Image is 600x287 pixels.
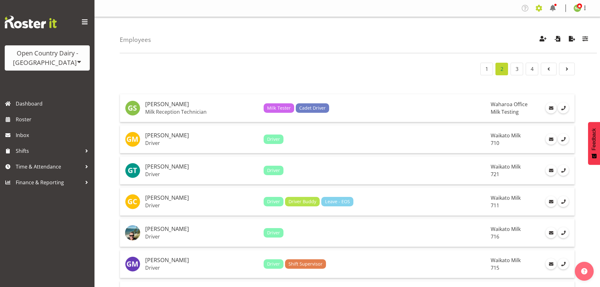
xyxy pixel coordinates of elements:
span: Waikato Milk [491,257,521,264]
img: george-taylor11585.jpg [125,163,140,178]
h4: Employees [120,36,151,43]
a: Email Employee [546,102,557,113]
span: 721 [491,171,499,178]
span: Driver [267,198,280,205]
span: Waikato Milk [491,163,521,170]
span: Driver [267,229,280,236]
a: Email Employee [546,196,557,207]
a: Call Employee [558,102,569,113]
a: Page 4. [526,63,538,75]
h5: [PERSON_NAME] [145,132,259,139]
a: Page 3. [559,63,575,75]
button: Create Employees [536,33,550,47]
h5: [PERSON_NAME] [145,164,259,170]
span: Waikato Milk [491,226,521,232]
a: Call Employee [558,196,569,207]
a: Email Employee [546,165,557,176]
a: Call Employee [558,134,569,145]
button: Import Employees [551,33,564,47]
span: Milk Tester [267,105,291,112]
a: Page 3. [511,63,523,75]
img: gerard-cavanagh8181.jpg [125,194,140,209]
span: Finance & Reporting [16,178,82,187]
span: Waikato Milk [491,194,521,201]
p: Driver [145,265,259,271]
img: george-megchelse10161.jpg [125,132,140,147]
h5: [PERSON_NAME] [145,257,259,263]
a: Email Employee [546,134,557,145]
h5: [PERSON_NAME] [145,195,259,201]
img: glen-fraserb7ee64fab9b0abd4f939ae357cf629a7.png [125,225,140,240]
span: 711 [491,202,499,209]
span: Feedback [591,128,597,150]
span: 710 [491,140,499,146]
img: nicole-lloyd7454.jpg [574,4,581,12]
a: Email Employee [546,227,557,238]
span: Waharoa Office [491,101,528,108]
span: 716 [491,233,499,240]
img: help-xxl-2.png [581,268,587,274]
span: Roster [16,115,91,124]
span: Cadet Driver [299,105,326,112]
a: Call Employee [558,165,569,176]
p: Milk Reception Technician [145,109,259,115]
span: Time & Attendance [16,162,82,171]
span: Dashboard [16,99,91,108]
span: Shifts [16,146,82,156]
span: Milk Testing [491,108,519,115]
span: Driver [267,167,280,174]
a: Page 1. [480,63,493,75]
h5: [PERSON_NAME] [145,101,259,107]
button: Filter Employees [579,33,592,47]
a: Page 1. [541,63,557,75]
p: Driver [145,171,259,177]
span: 715 [491,264,499,271]
h5: [PERSON_NAME] [145,226,259,232]
span: Inbox [16,130,91,140]
span: Shift Supervisor [289,261,323,267]
a: Call Employee [558,258,569,269]
div: Open Country Dairy - [GEOGRAPHIC_DATA] [11,49,83,67]
a: Email Employee [546,258,557,269]
span: Waikato Milk [491,132,521,139]
p: Driver [145,202,259,209]
p: Driver [145,140,259,146]
button: Feedback - Show survey [588,122,600,165]
span: Driver [267,261,280,267]
a: Call Employee [558,227,569,238]
img: george-smith7401.jpg [125,100,140,116]
p: Driver [145,233,259,240]
button: Export Employees [565,33,579,47]
img: Rosterit website logo [5,16,57,28]
img: glenn-mcpherson10151.jpg [125,256,140,272]
span: Leave - EOS [325,198,350,205]
span: Driver [267,136,280,143]
span: Driver Buddy [289,198,316,205]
